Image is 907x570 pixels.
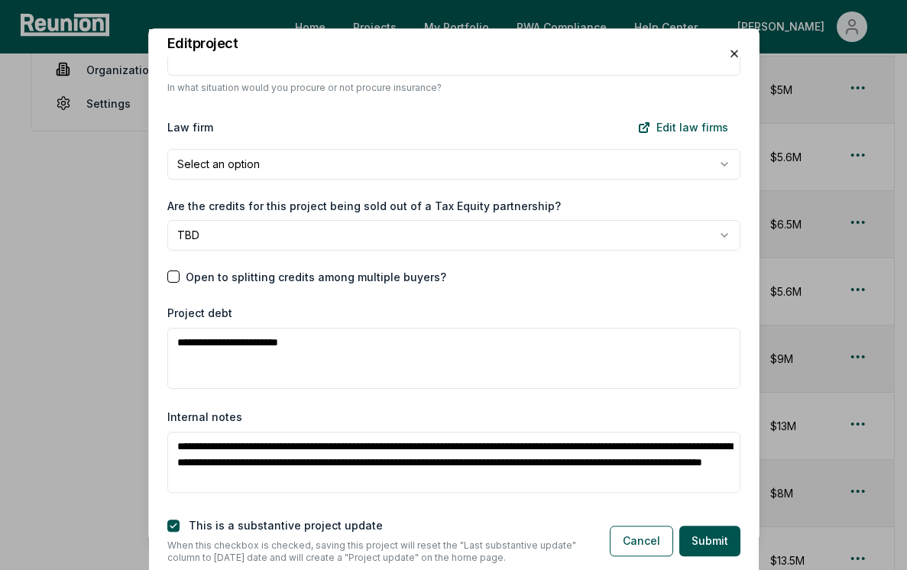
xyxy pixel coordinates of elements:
button: Cancel [610,526,673,556]
h2: Edit project [167,37,238,50]
p: In what situation would you procure or not procure insurance? [167,82,740,94]
label: Internal notes [167,410,242,423]
button: Submit [679,526,740,556]
p: When this checkbox is checked, saving this project will reset the "Last substantive update" colum... [167,539,585,564]
label: This is a substantive project update [189,519,383,532]
label: Project debt [167,306,232,319]
label: Are the credits for this project being sold out of a Tax Equity partnership? [167,198,561,214]
a: Edit law firms [626,112,740,143]
label: Open to splitting credits among multiple buyers? [186,269,446,285]
label: Law firm [167,119,213,135]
